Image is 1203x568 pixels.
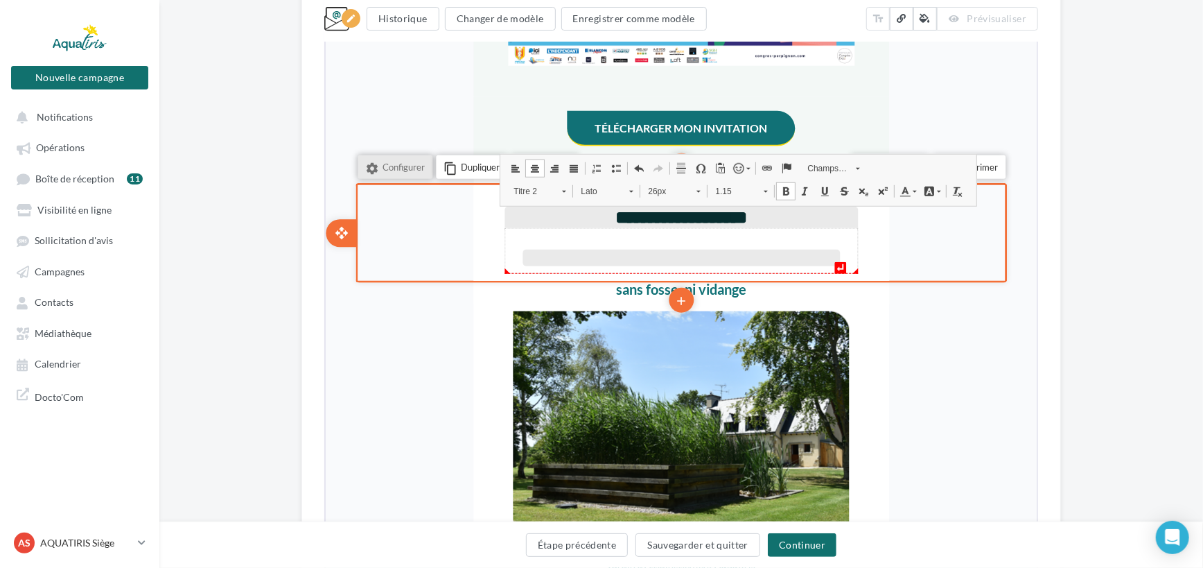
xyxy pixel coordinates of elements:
a: Boîte de réception11 [8,166,151,191]
h2: Salon Viv'Habitat [179,253,532,275]
i: edit [346,13,356,24]
button: Sauvegarder et quitter [635,533,760,557]
button: Enregistrer comme modèle [561,7,707,31]
a: Sollicitation d'avis [8,227,151,252]
a: Visibilité en ligne [8,197,151,222]
span: Notifications [37,111,93,123]
span: Campagnes [35,266,85,277]
button: Prévisualiser [937,7,1038,31]
div: Edition en cours< [342,9,360,28]
a: AS AQUATIRIS Siège [11,530,148,556]
a: Médiathèque [8,320,151,345]
div: 11 [127,173,143,184]
span: Calendrier [35,359,81,370]
span: Et si vous optiez pour un assainissement dans l'air du temps ? [246,26,466,36]
a: Docto'Com [8,382,151,409]
span: AS [18,536,30,550]
span: Docto'Com [35,388,84,404]
span: Sollicitation d'avis [35,235,113,247]
button: Nouvelle campagne [11,66,148,89]
strong: Salon Viv'Habitat| [DATE] - [DATE] | [GEOGRAPHIC_DATA] [211,390,501,403]
a: Opérations [8,135,151,160]
p: Nous avons le plaisir de vous convier au L'occasion de découvrir l'assainissement avec les plante... [179,355,532,472]
div: Open Intercom Messenger [1156,521,1189,554]
a: Contacts [8,289,151,314]
button: text_fields [866,7,890,31]
button: Historique [367,7,439,31]
img: En_tete_emailing.jpg [148,72,563,211]
h3: Invitation [179,290,532,307]
span: Contacts [35,297,73,309]
button: Changer de modèle [445,7,556,31]
button: Étape précédente [526,533,629,557]
span: Boîte de réception [35,173,114,184]
span: Visibilité en ligne [37,204,112,216]
a: Voir la version en ligne [315,40,396,50]
span: Médiathèque [35,327,91,339]
strong: Retrouvez-nous sur le stand n°XX. [272,456,440,470]
p: AQUATIRIS Siège [40,536,132,550]
a: Calendrier [8,351,151,376]
span: Prévisualiser [967,12,1027,24]
button: Continuer [768,533,836,557]
button: Notifications [8,104,146,129]
i: text_fields [872,12,884,26]
a: Campagnes [8,259,151,284]
span: Opérations [36,142,85,154]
